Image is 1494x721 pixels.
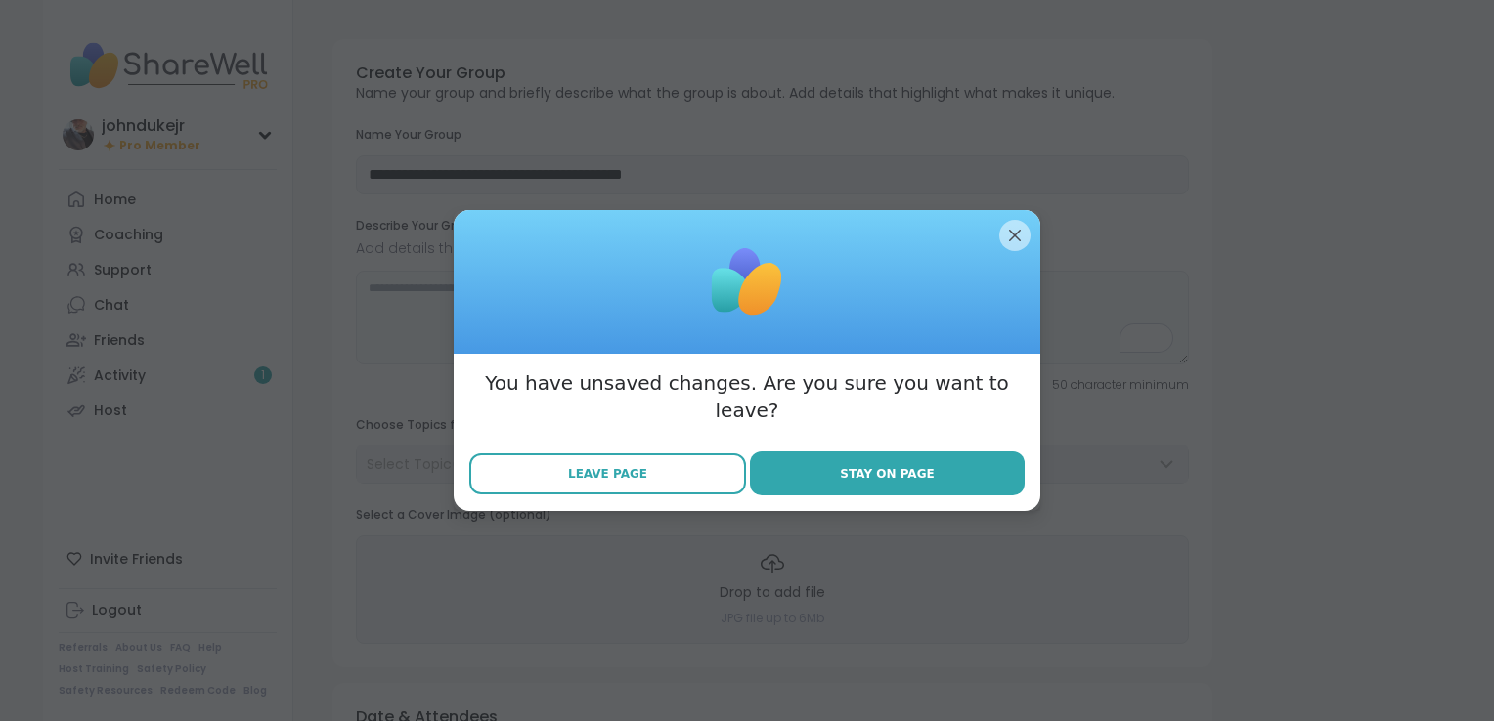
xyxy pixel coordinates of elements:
img: ShareWell Logomark [698,233,796,331]
button: Leave Page [469,453,746,494]
span: Leave Page [568,465,647,483]
span: Stay on Page [840,465,934,483]
button: Stay on Page [750,451,1025,495]
h3: You have unsaved changes. Are you sure you want to leave? [469,369,1025,424]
